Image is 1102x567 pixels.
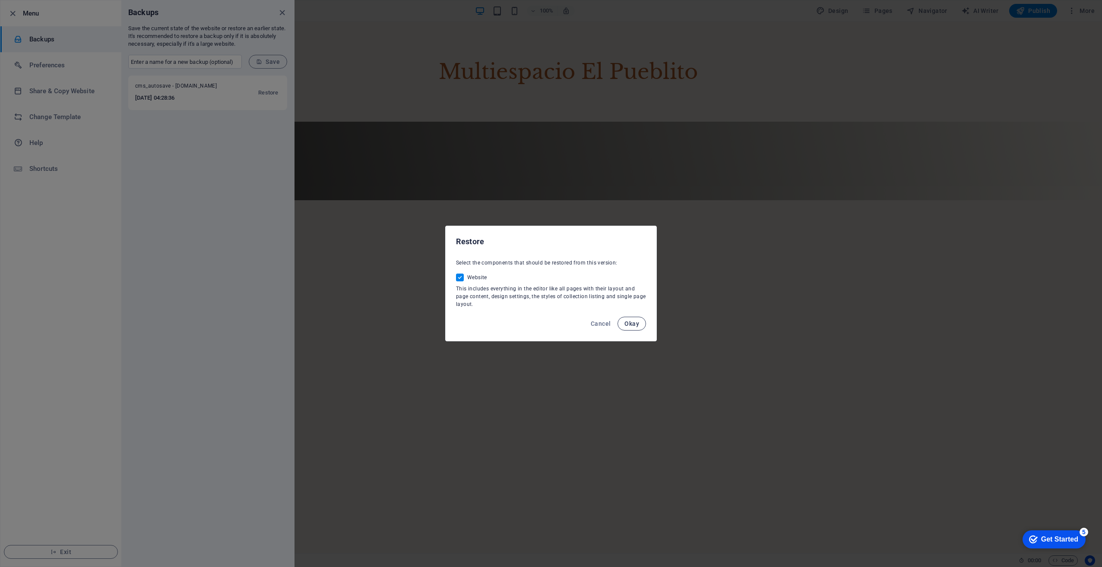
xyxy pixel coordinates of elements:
button: Okay [617,317,646,331]
span: Cancel [591,320,611,327]
span: This includes everything in the editor like all pages with their layout and page content, design ... [456,286,646,307]
button: Cancel [587,317,614,331]
span: Okay [624,320,639,327]
span: Website [467,274,487,281]
div: 5 [64,2,73,10]
span: Select the components that should be restored from this version: [456,260,617,266]
div: Get Started 5 items remaining, 0% complete [7,4,70,22]
h2: Restore [456,236,646,247]
div: Get Started [25,9,63,17]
